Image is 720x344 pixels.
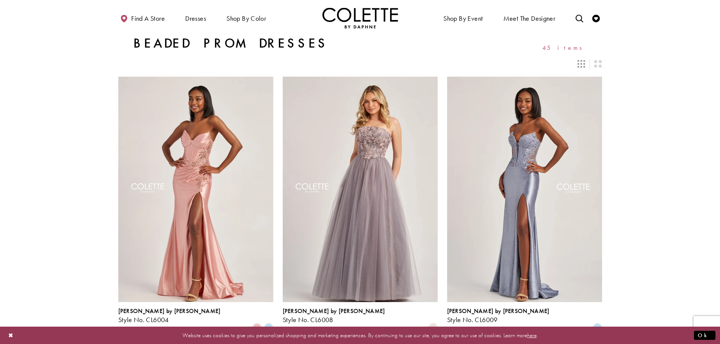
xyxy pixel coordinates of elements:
[447,315,498,324] span: Style No. CL6009
[447,307,550,315] span: [PERSON_NAME] by [PERSON_NAME]
[283,315,333,324] span: Style No. CL6008
[429,324,438,333] i: Platinum/Blush
[118,77,273,302] a: Visit Colette by Daphne Style No. CL6004 Page
[264,324,273,333] i: Cloud Blue
[118,8,167,28] a: Find a store
[283,77,438,302] a: Visit Colette by Daphne Style No. CL6008 Page
[183,8,208,28] span: Dresses
[542,45,587,51] span: 45 items
[133,36,328,51] h1: Beaded Prom Dresses
[118,307,221,315] span: [PERSON_NAME] by [PERSON_NAME]
[594,60,602,68] span: Switch layout to 2 columns
[322,8,398,28] img: Colette by Daphne
[252,324,262,333] i: Rose Gold
[593,324,602,333] i: Cloud Blue
[118,308,221,324] div: Colette by Daphne Style No. CL6004
[502,8,557,28] a: Meet the designer
[322,8,398,28] a: Visit Home Page
[443,15,483,22] span: Shop By Event
[185,15,206,22] span: Dresses
[118,315,169,324] span: Style No. CL6004
[503,15,556,22] span: Meet the designer
[5,329,17,342] button: Close Dialog
[283,308,385,324] div: Colette by Daphne Style No. CL6008
[283,307,385,315] span: [PERSON_NAME] by [PERSON_NAME]
[114,56,607,72] div: Layout Controls
[441,8,485,28] span: Shop By Event
[527,331,537,339] a: here
[225,8,268,28] span: Shop by color
[574,8,585,28] a: Toggle search
[578,60,585,68] span: Switch layout to 3 columns
[447,308,550,324] div: Colette by Daphne Style No. CL6009
[694,330,715,340] button: Submit Dialog
[447,77,602,302] a: Visit Colette by Daphne Style No. CL6009 Page
[226,15,266,22] span: Shop by color
[131,15,165,22] span: Find a store
[54,330,666,340] p: Website uses cookies to give you personalized shopping and marketing experiences. By continuing t...
[590,8,602,28] a: Check Wishlist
